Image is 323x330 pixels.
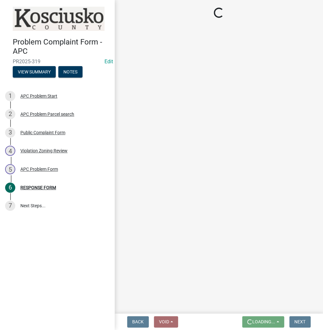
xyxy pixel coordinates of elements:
a: Edit [104,58,113,65]
span: Back [132,319,144,324]
div: 6 [5,182,15,193]
div: RESPONSE FORM [20,185,56,190]
button: View Summary [13,66,56,78]
span: PR2025-319 [13,58,102,65]
div: Public Complaint Form [20,130,65,135]
wm-modal-confirm: Edit Application Number [104,58,113,65]
button: Next [289,316,311,327]
img: Kosciusko County, Indiana [13,7,104,31]
div: 4 [5,146,15,156]
div: 5 [5,164,15,174]
span: Void [159,319,169,324]
button: Loading... [242,316,284,327]
button: Notes [58,66,83,78]
div: 1 [5,91,15,101]
span: Loading... [252,319,275,324]
div: 2 [5,109,15,119]
div: APC Problem Start [20,94,57,98]
button: Void [154,316,178,327]
span: Next [294,319,305,324]
wm-modal-confirm: Summary [13,70,56,75]
div: 7 [5,201,15,211]
div: Violation Zoning Review [20,148,68,153]
h4: Problem Complaint Form - APC [13,38,110,56]
button: Back [127,316,149,327]
wm-modal-confirm: Notes [58,70,83,75]
div: APC Problem Parcel search [20,112,74,116]
div: APC Problem Form [20,167,58,171]
div: 3 [5,127,15,138]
